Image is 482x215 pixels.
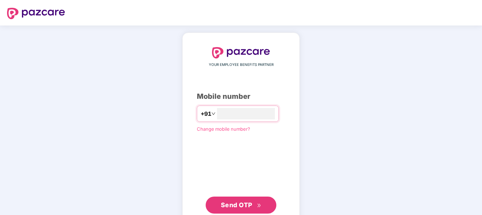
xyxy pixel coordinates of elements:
div: Mobile number [197,91,285,102]
span: +91 [201,109,211,118]
span: double-right [257,203,261,208]
img: logo [7,8,65,19]
a: Change mobile number? [197,126,250,132]
span: YOUR EMPLOYEE BENEFITS PARTNER [209,62,274,68]
span: Send OTP [221,201,252,209]
button: Send OTPdouble-right [206,197,276,214]
img: logo [212,47,270,58]
span: down [211,112,216,116]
